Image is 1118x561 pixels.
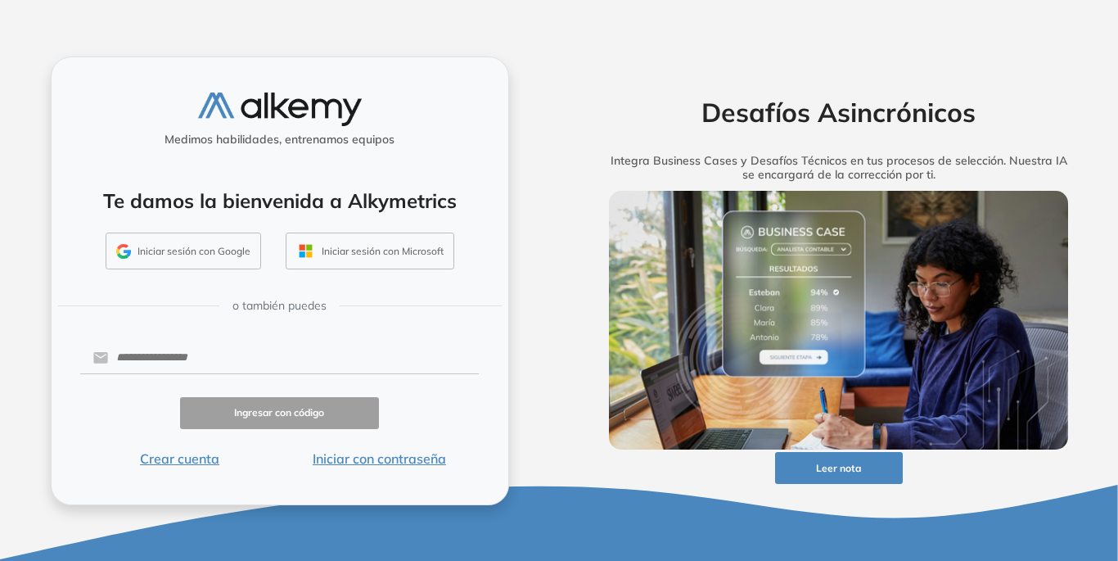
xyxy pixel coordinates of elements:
[116,244,131,259] img: GMAIL_ICON
[106,233,261,270] button: Iniciar sesión con Google
[775,452,903,484] button: Leer nota
[584,154,1094,182] h5: Integra Business Cases y Desafíos Técnicos en tus procesos de selección. Nuestra IA se encargará ...
[80,449,280,468] button: Crear cuenta
[609,191,1069,450] img: img-more-info
[279,449,479,468] button: Iniciar con contraseña
[58,133,502,147] h5: Medimos habilidades, entrenamos equipos
[232,297,327,314] span: o también puedes
[198,93,362,126] img: logo-alkemy
[180,397,380,429] button: Ingresar con código
[73,189,487,213] h4: Te damos la bienvenida a Alkymetrics
[584,97,1094,128] h2: Desafíos Asincrónicos
[286,233,454,270] button: Iniciar sesión con Microsoft
[296,242,315,260] img: OUTLOOK_ICON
